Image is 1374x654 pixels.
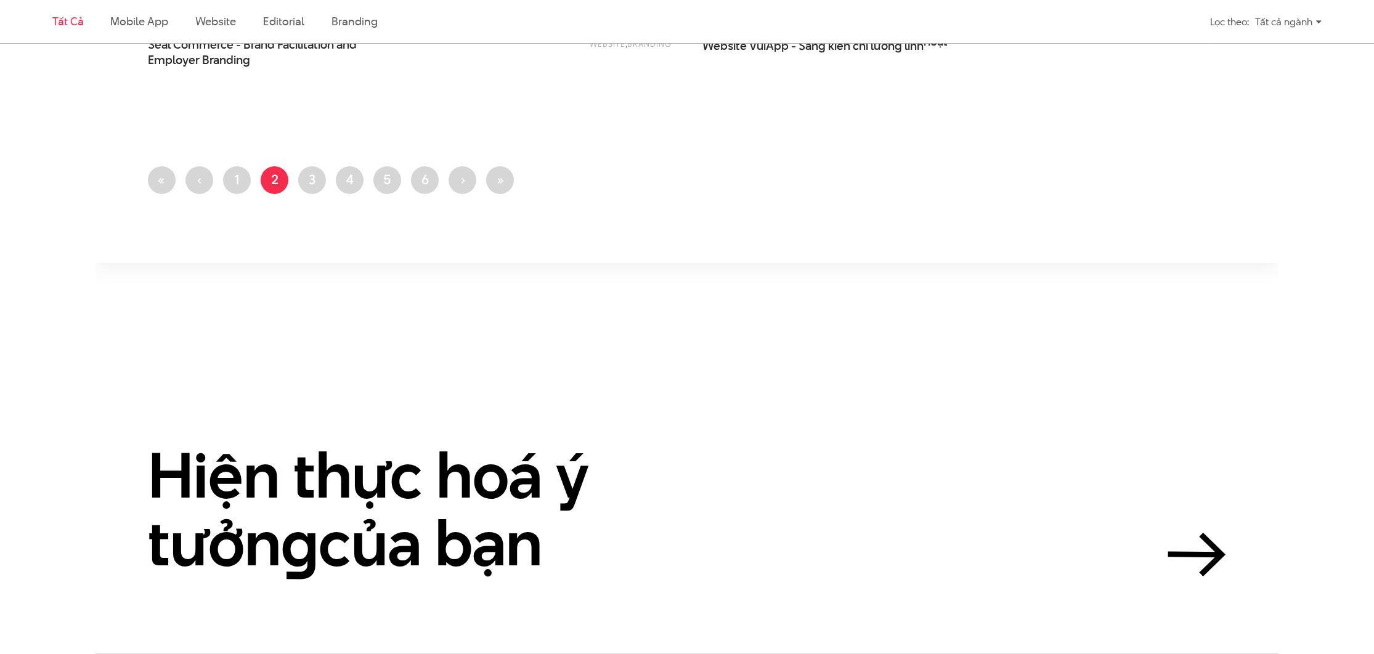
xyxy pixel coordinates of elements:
[148,52,250,68] span: Employer Branding
[496,170,504,188] span: »
[298,166,326,194] a: 3
[148,442,702,576] h2: Hiện thực hoá ý tưởn của bạn
[148,442,1226,576] a: Hiện thực hoá ý tưởngcủa bạn
[1190,35,1226,46] a: Website
[336,166,364,194] a: 4
[627,38,672,49] a: Branding
[223,166,251,194] a: 1
[702,34,949,65] span: Website VuiApp - Sáng kiến chi lương linh
[331,14,377,29] a: Branding
[195,14,236,29] a: Website
[110,14,168,29] a: Mobile app
[281,499,319,587] en: g
[373,166,401,194] a: 5
[148,37,394,68] a: Seal Commerce - Brand Facilitation andEmployer Branding
[460,170,465,188] span: ›
[263,14,304,29] a: Editorial
[148,37,394,68] span: Seal Commerce - Brand Facilitation and
[197,170,202,188] span: ‹
[411,166,439,194] a: 6
[1210,11,1249,33] div: Lọc theo:
[158,170,166,188] span: «
[702,34,949,65] a: Website VuiApp - Sáng kiến chi lương linhhoạt
[590,38,625,49] a: Website
[462,37,672,62] div: ,
[1255,11,1322,33] div: Tất cả ngành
